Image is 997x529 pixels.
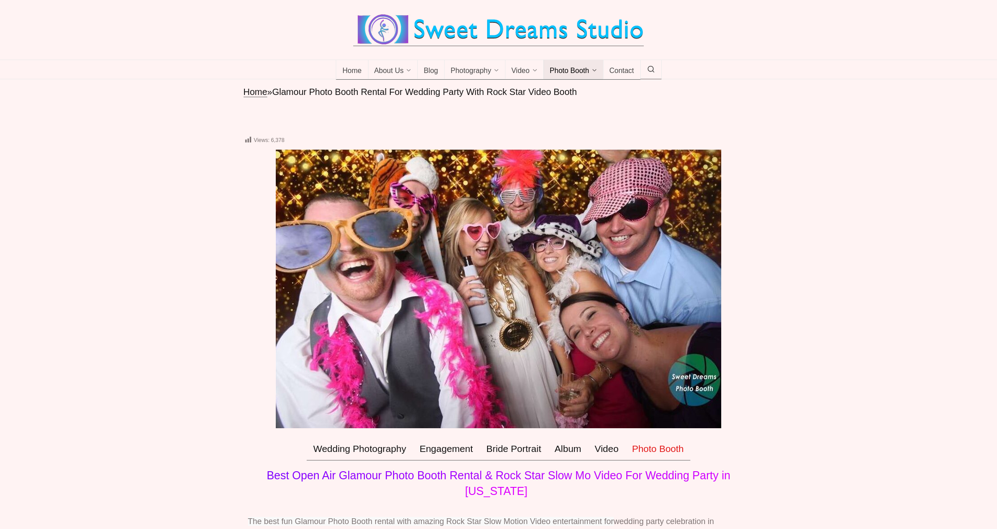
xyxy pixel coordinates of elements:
[272,87,577,97] span: Glamour Photo Booth Rental For Wedding Party With Rock Star Video Booth
[603,60,641,80] a: Contact
[479,437,548,460] a: Bride Portrait
[588,437,625,460] a: Video
[609,67,634,76] span: Contact
[271,137,284,143] span: 6,378
[450,67,491,76] span: Photography
[244,86,754,98] nav: breadcrumbs
[374,67,404,76] span: About Us
[307,437,413,460] a: Wedding Photography
[444,60,505,80] a: Photography
[511,67,530,76] span: Video
[505,60,544,80] a: Video
[550,67,589,76] span: Photo Booth
[368,60,418,80] a: About Us
[254,137,270,143] span: Views:
[625,437,691,460] a: Photo Booth
[413,437,479,460] a: Engagement
[244,87,267,97] a: Home
[353,13,644,46] img: Best Wedding Event Photography Photo Booth Videography NJ NY
[417,60,445,80] a: Blog
[248,517,614,526] span: The best fun Glamour Photo Booth rental with amazing Rock Star Slow Motion Video entertainment for
[543,60,603,80] a: Photo Booth
[548,437,588,460] a: Album
[424,67,438,76] span: Blog
[342,67,362,76] span: Home
[267,469,731,497] span: Best Open Air Glamour Photo Booth Rental & Rock Star Slow Mo Video For Wedding Party in [US_STATE]
[336,60,368,80] a: Home
[276,150,721,428] img: photo booth wedding party rental entertainment reception new jersey new york city
[267,87,272,97] span: »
